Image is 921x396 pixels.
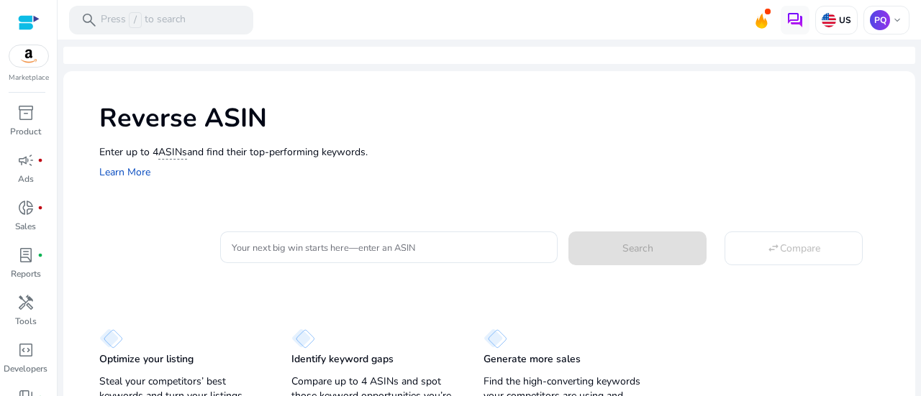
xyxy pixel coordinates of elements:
span: search [81,11,98,29]
p: Optimize your listing [99,352,194,367]
span: fiber_manual_record [37,157,43,163]
p: US [836,14,851,26]
span: donut_small [17,199,35,216]
p: Press to search [101,12,186,28]
p: Marketplace [9,73,49,83]
span: fiber_manual_record [37,252,43,258]
p: Reports [11,267,41,280]
p: PQ [870,10,890,30]
p: Tools [15,315,37,328]
img: diamond.svg [99,328,123,349]
span: lab_profile [17,247,35,264]
img: us.svg [822,13,836,27]
p: Enter up to 4 and find their top-performing keywords. [99,144,901,160]
span: inventory_2 [17,104,35,121]
h1: Reverse ASIN [99,103,901,134]
span: / [129,12,142,28]
img: diamond.svg [291,328,315,349]
img: diamond.svg [484,328,507,349]
span: fiber_manual_record [37,205,43,211]
span: keyboard_arrow_down [891,14,903,26]
img: amazon.svg [9,45,48,67]
p: Sales [15,220,36,233]
p: Identify keyword gaps [291,352,394,367]
p: Generate more sales [484,352,581,367]
span: code_blocks [17,341,35,359]
span: handyman [17,294,35,311]
p: Product [10,125,41,138]
a: Learn More [99,165,150,179]
p: Ads [18,172,34,185]
span: ASINs [158,145,187,160]
p: Developers [4,362,47,375]
span: campaign [17,152,35,169]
